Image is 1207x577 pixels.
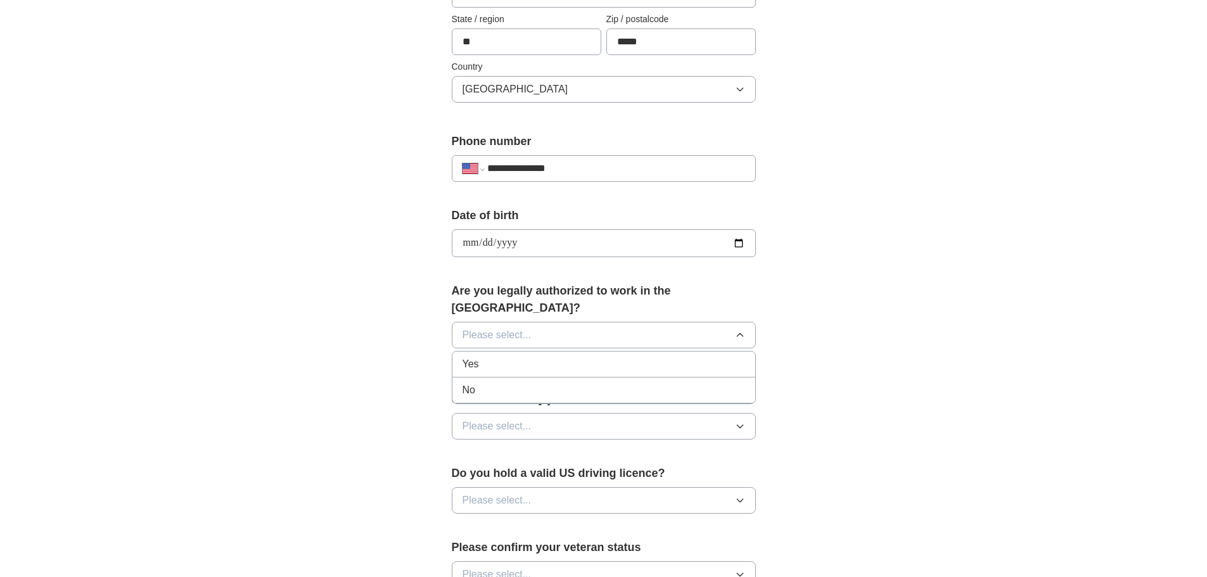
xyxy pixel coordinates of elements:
button: [GEOGRAPHIC_DATA] [452,76,756,103]
label: State / region [452,13,601,26]
label: Date of birth [452,207,756,224]
label: Zip / postalcode [606,13,756,26]
span: [GEOGRAPHIC_DATA] [463,82,568,97]
button: Please select... [452,413,756,440]
label: Phone number [452,133,756,150]
label: Do you hold a valid US driving licence? [452,465,756,482]
label: Are you legally authorized to work in the [GEOGRAPHIC_DATA]? [452,282,756,317]
span: Please select... [463,327,532,343]
span: Yes [463,357,479,372]
span: Please select... [463,493,532,508]
span: No [463,383,475,398]
span: Please select... [463,419,532,434]
label: Country [452,60,756,73]
button: Please select... [452,487,756,514]
label: Please confirm your veteran status [452,539,756,556]
button: Please select... [452,322,756,348]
